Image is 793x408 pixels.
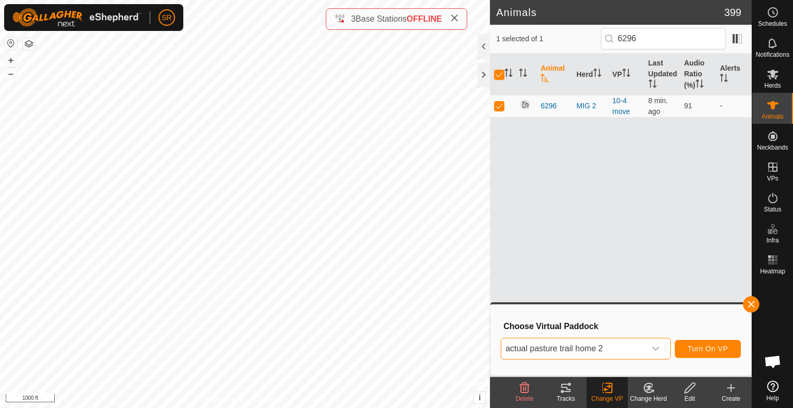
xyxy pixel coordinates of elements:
th: Last Updated [644,54,680,95]
h2: Animals [496,6,724,19]
span: 6296 [541,101,557,111]
span: Turn On VP [688,345,728,353]
span: 3 [351,14,356,23]
span: Oct 5, 2025, 8:54 PM [648,96,668,116]
span: 91 [684,102,692,110]
th: Alerts [716,54,752,95]
div: Edit [669,394,710,403]
p-sorticon: Activate to sort [504,70,513,78]
th: VP [608,54,644,95]
span: 1 selected of 1 [496,34,600,44]
th: Animal [536,54,572,95]
span: Delete [516,395,534,402]
span: Herds [764,83,781,89]
span: OFFLINE [407,14,442,23]
span: 399 [724,5,741,20]
button: i [474,392,485,403]
img: Gallagher Logo [12,8,141,27]
input: Search (S) [601,28,726,50]
p-sorticon: Activate to sort [593,70,601,78]
span: Status [764,206,781,213]
span: SR [162,12,171,23]
a: Help [752,377,793,405]
div: Create [710,394,752,403]
button: Turn On VP [675,340,741,358]
p-sorticon: Activate to sort [695,81,704,89]
span: VPs [767,175,778,182]
p-sorticon: Activate to sort [720,75,728,84]
img: returning off [519,99,531,111]
td: - [716,95,752,117]
div: Change VP [586,394,628,403]
th: Audio Ratio (%) [680,54,716,95]
a: Contact Us [255,395,286,404]
p-sorticon: Activate to sort [622,70,630,78]
span: Help [766,395,779,401]
p-sorticon: Activate to sort [648,81,657,89]
button: + [5,54,17,67]
span: Heatmap [760,268,785,274]
span: Schedules [758,21,787,27]
a: Privacy Policy [204,395,243,404]
button: – [5,68,17,80]
span: Infra [766,237,779,243]
button: Map Layers [23,38,35,50]
span: Notifications [756,52,789,58]
p-sorticon: Activate to sort [519,70,527,78]
div: Tracks [545,394,586,403]
div: dropdown trigger [645,338,666,359]
div: Open chat [757,346,788,377]
a: 10-4 move [612,96,630,116]
div: MIG 2 [577,101,604,111]
span: Animals [762,113,784,120]
span: actual pasture trail home 2 [501,338,645,359]
span: Neckbands [757,144,788,151]
h3: Choose Virtual Paddock [503,321,741,331]
span: i [479,393,481,402]
button: Reset Map [5,37,17,50]
th: Herd [573,54,608,95]
span: Base Stations [356,14,407,23]
p-sorticon: Activate to sort [541,75,549,84]
div: Change Herd [628,394,669,403]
